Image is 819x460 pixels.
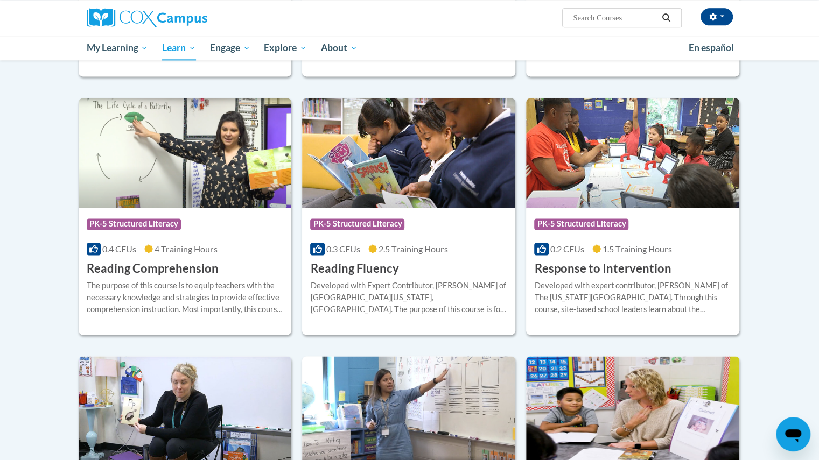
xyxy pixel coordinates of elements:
[87,280,284,315] div: The purpose of this course is to equip teachers with the necessary knowledge and strategies to pr...
[155,36,203,60] a: Learn
[257,36,314,60] a: Explore
[79,98,292,208] img: Course Logo
[526,98,739,335] a: Course LogoPK-5 Structured Literacy0.2 CEUs1.5 Training Hours Response to InterventionDeveloped w...
[264,41,307,54] span: Explore
[310,260,398,277] h3: Reading Fluency
[87,218,181,229] span: PK-5 Structured Literacy
[102,244,136,254] span: 0.4 CEUs
[526,98,739,208] img: Course Logo
[314,36,365,60] a: About
[379,244,448,254] span: 2.5 Training Hours
[71,36,749,60] div: Main menu
[302,98,515,208] img: Course Logo
[210,41,250,54] span: Engage
[701,8,733,25] button: Account Settings
[80,36,156,60] a: My Learning
[689,42,734,53] span: En español
[326,244,360,254] span: 0.3 CEUs
[155,244,218,254] span: 4 Training Hours
[310,218,404,229] span: PK-5 Structured Literacy
[682,37,741,59] a: En español
[87,8,207,27] img: Cox Campus
[302,98,515,335] a: Course LogoPK-5 Structured Literacy0.3 CEUs2.5 Training Hours Reading FluencyDeveloped with Exper...
[79,98,292,335] a: Course LogoPK-5 Structured Literacy0.4 CEUs4 Training Hours Reading ComprehensionThe purpose of t...
[550,244,584,254] span: 0.2 CEUs
[534,260,671,277] h3: Response to Intervention
[310,280,507,315] div: Developed with Expert Contributor, [PERSON_NAME] of [GEOGRAPHIC_DATA][US_STATE], [GEOGRAPHIC_DATA...
[162,41,196,54] span: Learn
[87,260,219,277] h3: Reading Comprehension
[534,280,731,315] div: Developed with expert contributor, [PERSON_NAME] of The [US_STATE][GEOGRAPHIC_DATA]. Through this...
[534,218,628,229] span: PK-5 Structured Literacy
[87,8,291,27] a: Cox Campus
[572,11,658,24] input: Search Courses
[603,244,672,254] span: 1.5 Training Hours
[203,36,257,60] a: Engage
[658,11,674,24] button: Search
[776,417,810,451] iframe: Button to launch messaging window
[86,41,148,54] span: My Learning
[321,41,358,54] span: About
